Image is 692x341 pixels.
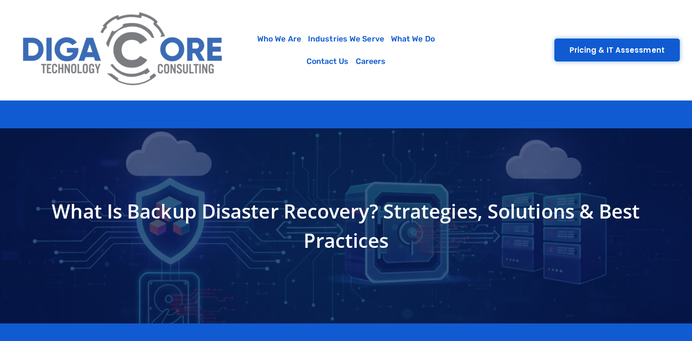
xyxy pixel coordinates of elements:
img: Digacore Logo [17,5,230,95]
a: What We Do [387,28,438,50]
a: Pricing & IT Assessment [554,39,680,61]
a: Industries We Serve [305,28,387,50]
span: Pricing & IT Assessment [570,46,665,54]
a: Careers [352,50,389,73]
h1: What Is Backup Disaster Recovery? Strategies, Solutions & Best Practices [34,197,658,255]
a: Who We Are [254,28,305,50]
nav: Menu [235,28,457,73]
a: Contact Us [303,50,352,73]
